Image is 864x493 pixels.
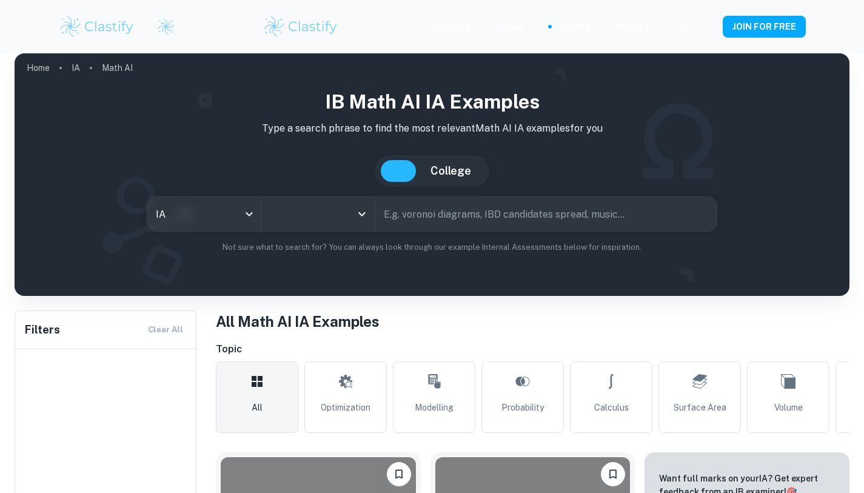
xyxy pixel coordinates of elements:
p: Math AI [102,61,133,75]
span: Modelling [415,401,454,414]
a: Home [27,59,50,76]
a: Schools [615,20,649,33]
button: Open [353,206,370,223]
div: IA [147,197,261,231]
button: Search [698,209,708,219]
span: Calculus [594,401,629,414]
input: E.g. voronoi diagrams, IBD candidates spread, music... [375,197,694,231]
a: Tutoring [554,20,591,33]
button: College [418,160,483,182]
img: Clastify logo [59,15,136,39]
a: Login [674,20,697,33]
button: Please log in to bookmark exemplars [387,462,411,486]
img: Clastify logo [263,15,340,39]
p: Not sure what to search for? You can always look through our example Internal Assessments below f... [24,241,840,253]
h6: Filters [25,321,60,338]
button: JOIN FOR FREE [723,16,806,38]
button: IB [381,160,416,182]
button: Please log in to bookmark exemplars [601,462,625,486]
p: Exemplars [426,20,471,33]
span: Probability [501,401,544,414]
span: All [252,401,263,414]
h1: All Math AI IA Examples [216,310,849,332]
span: Surface Area [674,401,726,414]
img: Clastify logo [157,18,175,36]
span: Optimization [321,401,370,414]
a: IA [72,59,80,76]
button: Help and Feedback [707,24,713,30]
a: Clastify logo [150,18,175,36]
h1: IB Math AI IA examples [24,87,840,116]
p: Review [495,20,524,33]
span: Volume [774,401,803,414]
h6: Topic [216,342,849,357]
p: Type a search phrase to find the most relevant Math AI IA examples for you [24,121,840,136]
img: profile cover [15,53,849,296]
